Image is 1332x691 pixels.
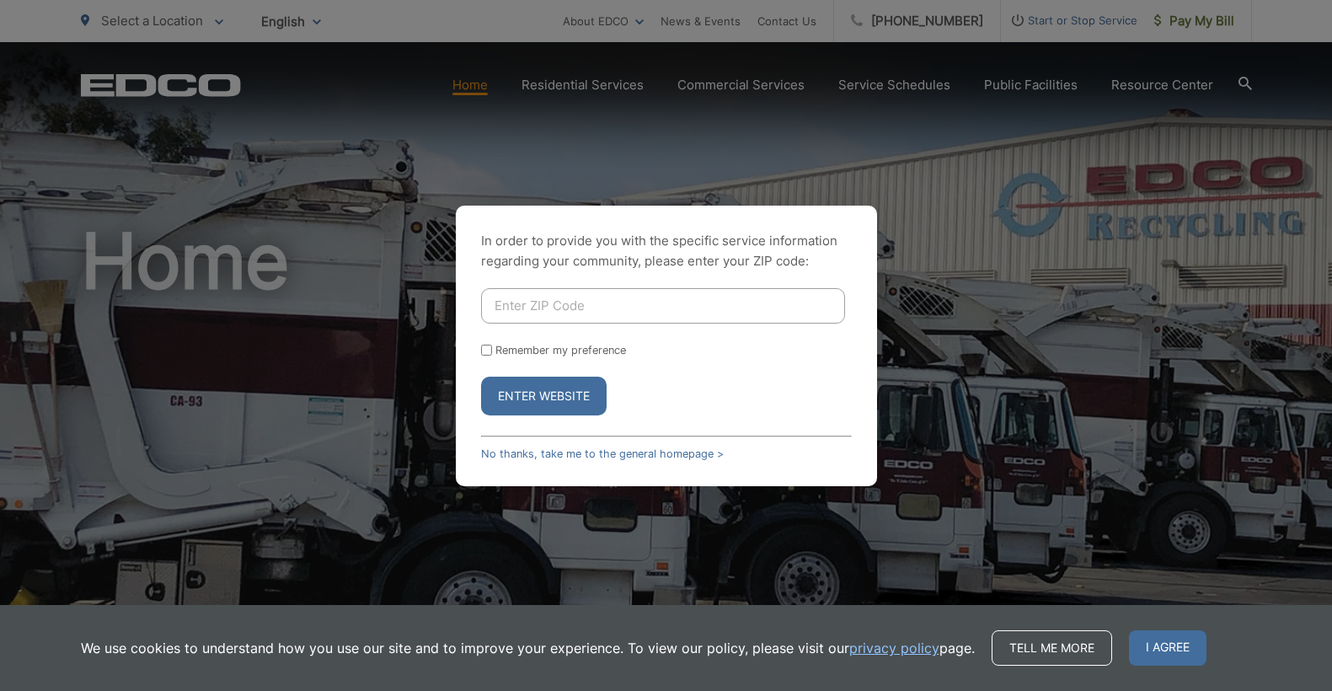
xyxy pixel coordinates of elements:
p: In order to provide you with the specific service information regarding your community, please en... [481,231,852,271]
a: Tell me more [992,630,1112,666]
a: privacy policy [849,638,939,658]
a: No thanks, take me to the general homepage > [481,447,724,460]
button: Enter Website [481,377,607,415]
label: Remember my preference [495,344,626,356]
span: I agree [1129,630,1206,666]
p: We use cookies to understand how you use our site and to improve your experience. To view our pol... [81,638,975,658]
input: Enter ZIP Code [481,288,845,324]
